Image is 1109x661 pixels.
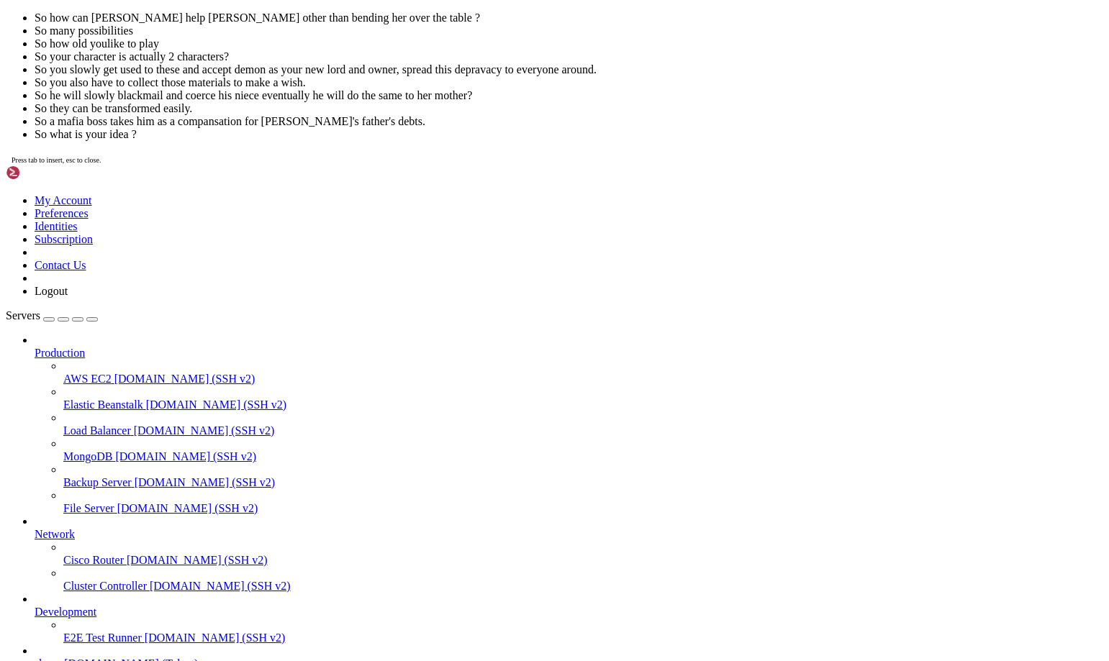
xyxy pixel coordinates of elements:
x-row: Game> [PERSON_NAME] checked your info. [6,189,922,200]
span: ------------------------------------------------------------------------------ [6,168,455,178]
span: Comprehensive SFTP Client: [12,114,161,124]
a: File Server [DOMAIN_NAME] (SSH v2) [63,502,1103,515]
x-row: Game> [PERSON_NAME] fingered you. [6,178,922,189]
a: Network [35,528,1103,541]
span: AWS EC2 [63,373,112,385]
a: Backup Server [DOMAIN_NAME] (SSH v2) [63,476,1103,489]
x-row: +kinks: Also set and detailed, though not every kink has a comment. [6,60,922,70]
li: MongoDB [DOMAIN_NAME] (SSH v2) [63,437,1103,463]
x-row: p You preffer realistic RL alike scenerios or on grid [6,491,922,502]
x-row: Game> [PERSON_NAME] fingered you. [6,383,922,394]
li: File Server [DOMAIN_NAME] (SSH v2) [63,489,1103,515]
a: Identities [35,220,78,232]
span: Production [35,347,85,359]
x-row: [PERSON_NAME] has connected. [6,480,922,491]
a: Cluster Controller [DOMAIN_NAME] (SSH v2) [63,580,1103,593]
a: E2E Test Runner [DOMAIN_NAME] (SSH v2) [63,632,1103,644]
span: >> [253,243,265,254]
span: ----------------------------- [265,243,432,254]
a: Load Balancer [DOMAIN_NAME] (SSH v2) [63,424,1103,437]
li: Network [35,515,1103,593]
span: General: [6,232,52,243]
x-row: Major has connected. [6,394,922,405]
x-row: [PERSON_NAME] has disconnected. [6,351,922,362]
div: (0, 18) [6,200,12,211]
div: (5, 51) [34,556,40,567]
x-row: t back if not sufficiently terrified into submission, or if she's formed a prior personal connect... [6,81,922,92]
li: Load Balancer [DOMAIN_NAME] (SSH v2) [63,411,1103,437]
span: [DOMAIN_NAME] (SSH v2) [135,476,276,488]
x-row: p So [6,556,922,567]
li: So many possibilities [35,24,1103,37]
li: Development [35,593,1103,644]
li: Production [35,334,1103,515]
x-row: * Whether you're using or , enjoy the convenience of managing your servers from anywhere. [6,92,922,103]
x-row: [PERSON_NAME] has connected. [6,362,922,373]
x-row: are you interested in [PERSON_NAME] or some kind of RP? [6,427,922,437]
span: Mobile Compatibility: [12,135,132,146]
x-row: ct her to always succeed in retaliating against someone or to always(or even often) fend off a ra... [6,114,922,124]
span: [DOMAIN_NAME] (SSH v2) [146,398,287,411]
span: Seamless Server Management: [12,92,167,103]
span: [DOMAIN_NAME] (SSH v2) [150,580,291,592]
x-row: You paged [PERSON_NAME] with 'You preffer realistic RL alike scenerios or on grid' [6,502,922,513]
span: Load Balancer [63,424,131,437]
a: Cisco Router [DOMAIN_NAME] (SSH v2) [63,554,1103,567]
li: E2E Test Runner [DOMAIN_NAME] (SSH v2) [63,619,1103,644]
span: [DOMAIN_NAME] (SSH v2) [115,450,256,462]
span: To get started, please use the left side bar to add your server. [6,189,374,200]
x-row: [PERSON_NAME] has disconnected. [6,405,922,416]
x-row: * Enjoy easy management of files and folders, swift data transfers, and the ability to edit your ... [6,114,922,124]
span: https://shellngn.com [121,168,225,178]
x-row: Mistress [PERSON_NAME] 'Jiji' [PERSON_NAME]' stray [6,157,922,168]
x-row: Shellngn is a web-based SSH client that allows you to connect to your servers from anywhere witho... [6,49,922,60]
span: ----------------------------- [6,243,173,254]
span: [DOMAIN_NAME] (SSH v2) [145,632,286,644]
a: Development [35,606,1103,619]
a: Elastic Beanstalk [DOMAIN_NAME] (SSH v2) [63,398,1103,411]
x-row: Rivatha has connected. [6,513,922,524]
x-row: [PERSON_NAME] pages: I am more a sandbox player I admit, I never really found my feet on grid, an... [6,534,922,545]
a: AWS EC2 [DOMAIN_NAME] (SSH v2) [63,373,1103,386]
span: Elastic Beanstalk [63,398,143,411]
x-row: Math arrives from the idle room, looking significantly less comatose. [6,470,922,480]
a: Logout [35,285,68,297]
span: E2E Test Runner [63,632,142,644]
x-row: Runner Name: [PERSON_NAME] [6,38,922,49]
li: Cluster Controller [DOMAIN_NAME] (SSH v2) [63,567,1103,593]
li: So you slowly get used to these and accept demon as your new lord and owner, spread this depravac... [35,63,1103,76]
x-row: Desc [6,265,922,275]
li: So he will slowly blackmail and coerce his niece eventually he will do the same to her mother? [35,89,1103,102]
a: Contact Us [35,259,86,271]
li: So your character is actually 2 characters? [35,50,1103,63]
span: Cisco Router [63,554,124,566]
x-row: You paged [PERSON_NAME] with 'How are you? Or are you interested in [PERSON_NAME] or some kind of... [6,437,922,448]
a: Subscription [35,233,93,245]
span: ---------------------------- [299,211,461,222]
x-row: * Take full control of your remote servers using our RDP or VNC from your browser. [6,124,922,135]
x-row: +info [PERSON_NAME] [6,200,922,211]
li: So a mafia boss takes him as a compansation for [PERSON_NAME]'s father's debts. [35,115,1103,128]
x-row: +info: Set and detailed. Apologies about Chrome-Flesh and Chrome-Flesh2's length. [6,49,922,60]
span: Cluster Controller [63,580,147,592]
a: Production [35,347,1103,360]
li: So you also have to collect those materials to make a wish. [35,76,1103,89]
x-row: helle= Hi [6,329,922,340]
span: [DOMAIN_NAME] (SSH v2) [134,424,275,437]
x-row: * Experience the same robust functionality and convenience on your mobile devices, for seamless s... [6,135,922,146]
a: My Account [35,194,92,206]
x-row: than trying to fit it to grid. [6,545,922,556]
x-row: p How are you? Or Aya has connected. [6,416,922,427]
li: Elastic Beanstalk [DOMAIN_NAME] (SSH v2) [63,386,1103,411]
span: Network [35,528,75,540]
li: So how old youlike to play [35,37,1103,50]
x-row: NOTE: Type +info [PERSON_NAME]/<item> to view more about that info. [6,297,922,308]
span: >> [288,211,299,222]
x-row: Unset. [6,232,922,243]
x-row: , I will restrict her efforts to being superficial-I'm not going to try to give lasting wounds or... [6,103,922,114]
x-row: tack someone she cares about, as delightfully betrayed as she would feel). Unless we talk about t... [6,92,922,103]
li: Backup Server [DOMAIN_NAME] (SSH v2) [63,463,1103,489]
span: << [161,211,173,222]
x-row: [PERSON_NAME] pages: Hiya there! [6,373,922,383]
span: This is a demo session. [6,27,138,38]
